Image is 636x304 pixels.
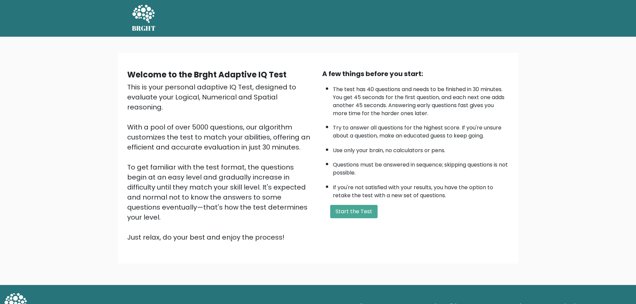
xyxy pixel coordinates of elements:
[333,82,509,117] li: The test has 40 questions and needs to be finished in 30 minutes. You get 45 seconds for the firs...
[333,180,509,200] li: If you're not satisfied with your results, you have the option to retake the test with a new set ...
[322,69,509,79] div: A few things before you start:
[330,205,378,218] button: Start the Test
[132,24,156,32] h5: BRGHT
[333,143,509,155] li: Use only your brain, no calculators or pens.
[132,3,156,34] a: BRGHT
[127,82,314,242] div: This is your personal adaptive IQ Test, designed to evaluate your Logical, Numerical and Spatial ...
[333,158,509,177] li: Questions must be answered in sequence; skipping questions is not possible.
[333,120,509,140] li: Try to answer all questions for the highest score. If you're unsure about a question, make an edu...
[127,69,286,80] b: Welcome to the Brght Adaptive IQ Test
